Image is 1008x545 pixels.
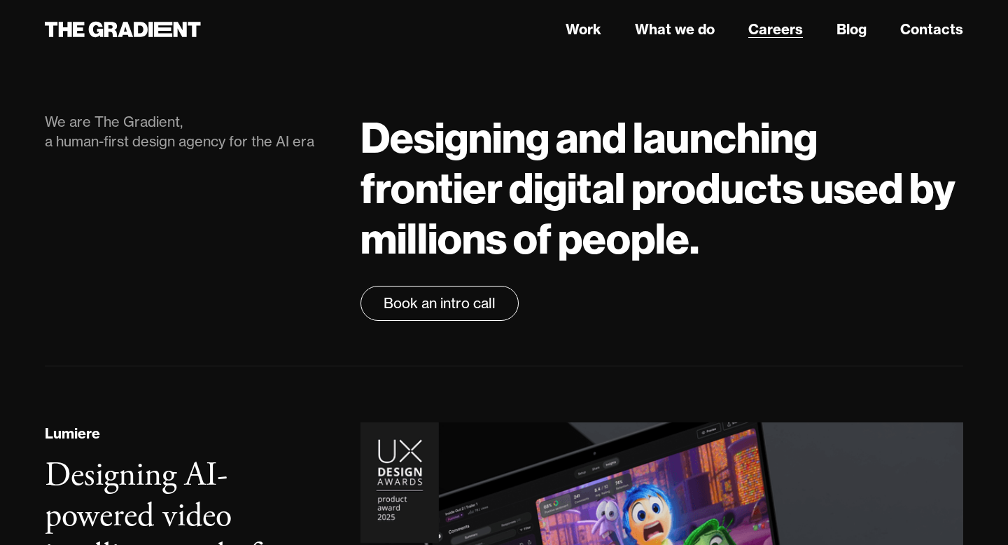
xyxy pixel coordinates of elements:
[360,286,519,321] a: Book an intro call
[836,19,867,40] a: Blog
[900,19,963,40] a: Contacts
[360,112,963,263] h1: Designing and launching frontier digital products used by millions of people.
[748,19,803,40] a: Careers
[45,423,100,444] div: Lumiere
[566,19,601,40] a: Work
[635,19,715,40] a: What we do
[45,112,332,151] div: We are The Gradient, a human-first design agency for the AI era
